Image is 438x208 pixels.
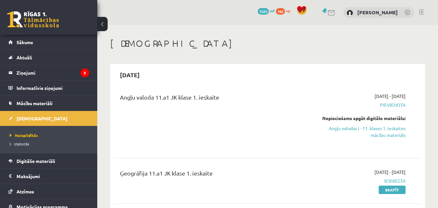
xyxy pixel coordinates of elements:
[276,8,285,15] span: 162
[317,177,406,184] span: Iesniegta
[286,8,290,13] span: xp
[17,169,89,184] legend: Maksājumi
[17,80,89,95] legend: Informatīvie ziņojumi
[17,158,55,164] span: Digitālie materiāli
[317,115,406,122] div: Nepieciešams apgūt digitālo materiālu:
[8,153,89,168] a: Digitālie materiāli
[17,39,33,45] span: Sākums
[10,132,91,138] a: Neizpildītās
[8,169,89,184] a: Maksājumi
[8,96,89,111] a: Mācību materiāli
[120,93,307,105] div: Angļu valoda 11.a1 JK klase 1. ieskaite
[17,65,89,80] legend: Ziņojumi
[347,10,353,16] img: Megija Kozlova
[258,8,269,15] span: 1523
[17,55,32,60] span: Aktuāli
[8,35,89,50] a: Sākums
[17,100,53,106] span: Mācību materiāli
[8,65,89,80] a: Ziņojumi3
[120,169,307,181] div: Ģeogrāfija 11.a1 JK klase 1. ieskaite
[276,8,293,13] a: 162 xp
[110,38,425,49] h1: [DEMOGRAPHIC_DATA]
[17,116,67,121] span: [DEMOGRAPHIC_DATA]
[8,111,89,126] a: [DEMOGRAPHIC_DATA]
[113,67,146,82] h2: [DATE]
[7,11,59,28] a: Rīgas 1. Tālmācības vidusskola
[17,189,34,194] span: Atzīmes
[8,80,89,95] a: Informatīvie ziņojumi
[379,186,406,194] a: Skatīt
[317,102,406,108] span: Pievienota
[80,68,89,77] i: 3
[270,8,275,13] span: mP
[374,93,406,100] span: [DATE] - [DATE]
[10,133,38,138] span: Neizpildītās
[8,50,89,65] a: Aktuāli
[8,184,89,199] a: Atzīmes
[374,169,406,176] span: [DATE] - [DATE]
[10,141,29,146] span: Izlabotās
[357,9,398,16] a: [PERSON_NAME]
[10,141,91,147] a: Izlabotās
[258,8,275,13] a: 1523 mP
[317,125,406,139] a: Angļu valodas I - 11. klases 1. ieskaites mācību materiāls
